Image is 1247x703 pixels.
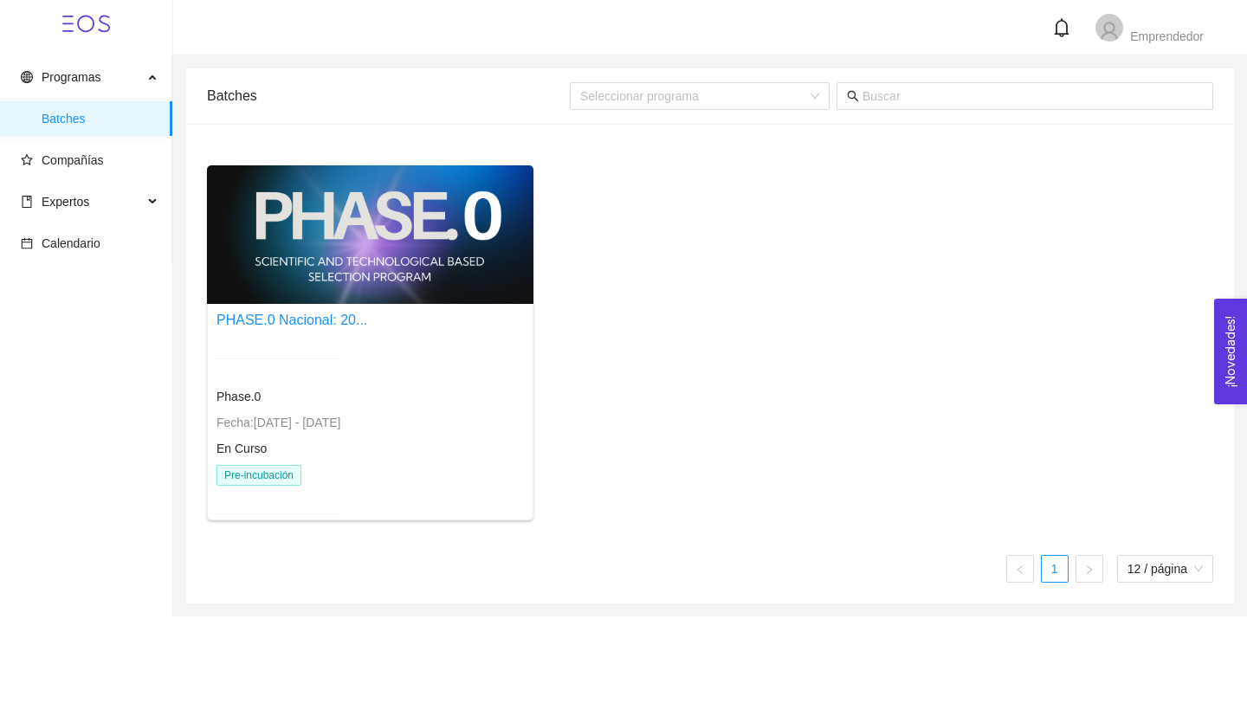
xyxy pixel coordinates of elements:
[42,195,89,209] span: Expertos
[216,390,261,403] span: Phase.0
[1052,18,1071,37] span: bell
[207,71,570,120] div: Batches
[1130,29,1204,43] span: Emprendedor
[1015,564,1025,575] span: left
[42,101,158,136] span: Batches
[216,313,367,327] a: PHASE.0 Nacional: 20...
[1042,556,1068,582] a: 1
[42,70,100,84] span: Programas
[1099,21,1120,42] span: user
[1076,555,1103,583] li: Página siguiente
[1006,555,1034,583] button: left
[847,90,859,102] span: search
[42,153,104,167] span: Compañías
[216,465,301,486] span: Pre-incubación
[1084,564,1095,575] span: right
[1214,299,1247,404] button: Open Feedback Widget
[1041,555,1069,583] li: 1
[42,236,100,250] span: Calendario
[863,87,1203,106] input: Buscar
[21,237,33,249] span: calendar
[21,154,33,166] span: star
[1006,555,1034,583] li: Página anterior
[21,71,33,83] span: global
[21,196,33,208] span: book
[216,442,267,455] span: En Curso
[1117,555,1213,583] div: tamaño de página
[1127,556,1203,582] span: 12 / página
[1076,555,1103,583] button: right
[216,416,340,429] span: Fecha: [DATE] - [DATE]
